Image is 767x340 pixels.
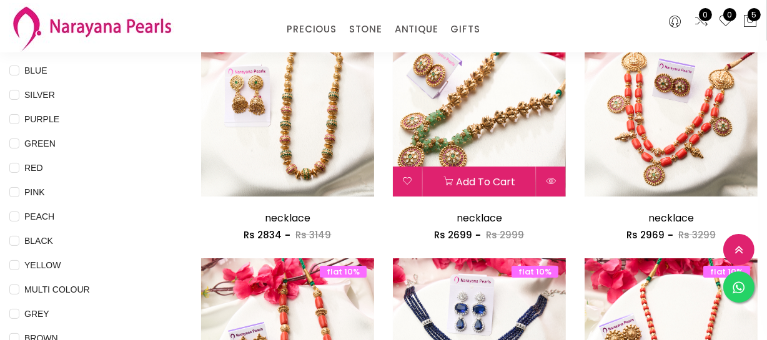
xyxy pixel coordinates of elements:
a: GIFTS [450,20,480,39]
span: BLUE [19,64,52,77]
span: YELLOW [19,258,66,272]
a: necklace [457,211,502,225]
button: 5 [743,14,758,30]
a: 0 [694,14,709,30]
a: necklace [265,211,310,225]
span: RED [19,161,48,175]
span: Rs 2969 [626,228,665,241]
span: flat 10% [703,266,750,278]
span: Rs 2999 [486,228,524,241]
button: Add to wishlist [393,167,422,197]
span: Rs 3149 [295,228,331,241]
span: Rs 3299 [678,228,716,241]
span: flat 10% [512,266,558,278]
span: 0 [699,8,712,21]
span: 0 [723,8,736,21]
span: BLACK [19,234,58,248]
span: GREEN [19,137,61,150]
span: SILVER [19,88,60,102]
button: Quick View [537,167,566,197]
span: MULTI COLOUR [19,283,95,296]
span: PEACH [19,210,59,223]
span: Rs 2834 [244,228,282,241]
span: 5 [748,8,761,21]
button: Add to cart [423,167,536,197]
a: necklace [648,211,694,225]
span: Rs 2699 [434,228,472,241]
a: 0 [718,14,733,30]
span: flat 10% [320,266,367,278]
span: GREY [19,307,54,321]
a: ANTIQUE [395,20,438,39]
a: STONE [349,20,382,39]
a: PRECIOUS [287,20,336,39]
span: PURPLE [19,112,64,126]
span: PINK [19,185,50,199]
